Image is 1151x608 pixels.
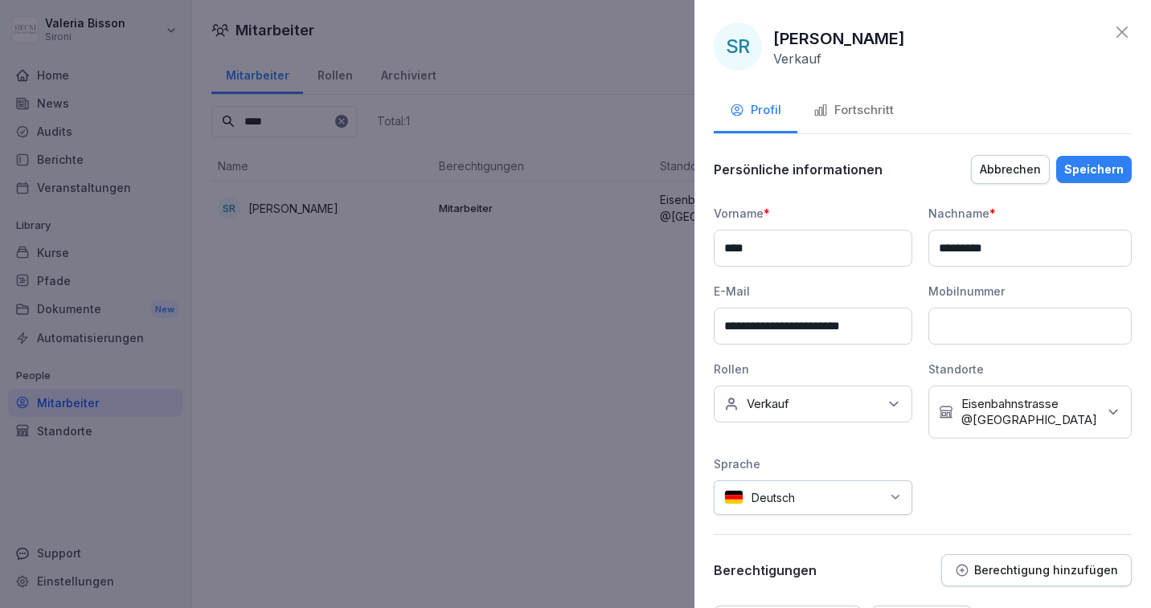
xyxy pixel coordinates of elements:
[773,51,821,67] p: Verkauf
[714,161,883,178] p: Persönliche informationen
[941,554,1132,586] button: Berechtigung hinzufügen
[714,562,817,578] p: Berechtigungen
[714,455,912,472] div: Sprache
[714,361,912,377] div: Rollen
[797,90,910,133] button: Fortschritt
[974,564,1118,577] p: Berechtigung hinzufügen
[928,361,1132,377] div: Standorte
[714,480,912,515] div: Deutsch
[773,27,905,51] p: [PERSON_NAME]
[747,396,789,412] p: Verkauf
[1064,161,1124,178] div: Speichern
[980,161,1041,178] div: Abbrechen
[928,205,1132,222] div: Nachname
[813,101,894,120] div: Fortschritt
[714,283,912,300] div: E-Mail
[724,490,743,505] img: de.svg
[714,205,912,222] div: Vorname
[730,101,781,120] div: Profil
[1056,156,1132,183] button: Speichern
[714,22,762,71] div: SR
[714,90,797,133] button: Profil
[971,155,1050,184] button: Abbrechen
[928,283,1132,300] div: Mobilnummer
[961,396,1097,428] p: Eisenbahnstrasse @[GEOGRAPHIC_DATA]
